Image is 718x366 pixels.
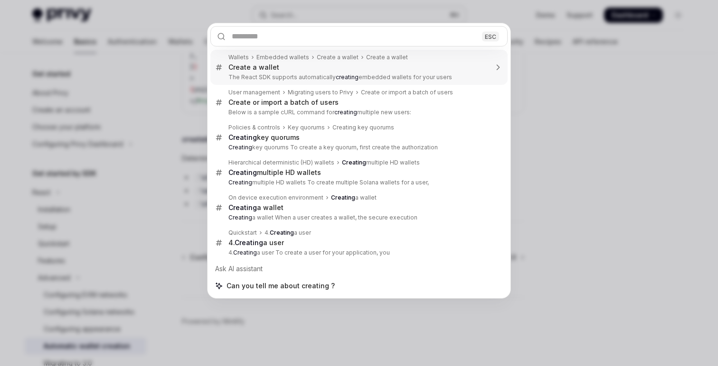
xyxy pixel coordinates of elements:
p: Below is a sample cURL command for multiple new users: [228,109,488,116]
b: Creating [228,133,257,141]
b: Creating [331,194,355,201]
div: key quorums [228,133,300,142]
b: Creating [228,168,257,176]
p: key quorums To create a key quorum, first create the authorization [228,144,488,151]
div: Create a wallet [317,54,359,61]
b: Creating [228,179,252,186]
div: Hierarchical deterministic (HD) wallets [228,159,334,166]
p: multiple HD wallets To create multiple Solana wallets for a user, [228,179,488,186]
div: multiple HD wallets [342,159,420,166]
div: multiple HD wallets [228,168,321,177]
b: Creating [342,159,366,166]
b: Creating [270,229,294,236]
div: a wallet [228,203,283,212]
div: Creating key quorums [332,124,394,131]
b: Creating [228,214,252,221]
span: Can you tell me about creating ? [227,281,335,291]
div: Ask AI assistant [210,260,508,277]
div: On device execution environment [228,194,323,201]
div: Create or import a batch of users [228,98,339,107]
div: ESC [482,31,499,41]
p: 4. a user To create a user for your application, you [228,249,488,256]
div: Create a wallet [228,63,279,72]
div: User management [228,89,280,96]
div: Create a wallet [366,54,408,61]
b: Creating [228,203,257,211]
div: Quickstart [228,229,257,237]
div: a wallet [331,194,377,201]
div: Policies & controls [228,124,280,131]
div: 4. a user [228,238,284,247]
b: creating [336,73,359,81]
p: The React SDK supports automatically embedded wallets for your users [228,73,488,81]
div: Wallets [228,54,249,61]
b: creating [334,109,357,116]
div: 4. a user [265,229,311,237]
div: Create or import a batch of users [361,89,453,96]
div: Key quorums [288,124,325,131]
div: Embedded wallets [256,54,309,61]
b: Creating [233,249,257,256]
div: Migrating users to Privy [288,89,353,96]
b: Creating [235,238,263,247]
b: Creating [228,144,252,151]
p: a wallet When a user creates a wallet, the secure execution [228,214,488,221]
